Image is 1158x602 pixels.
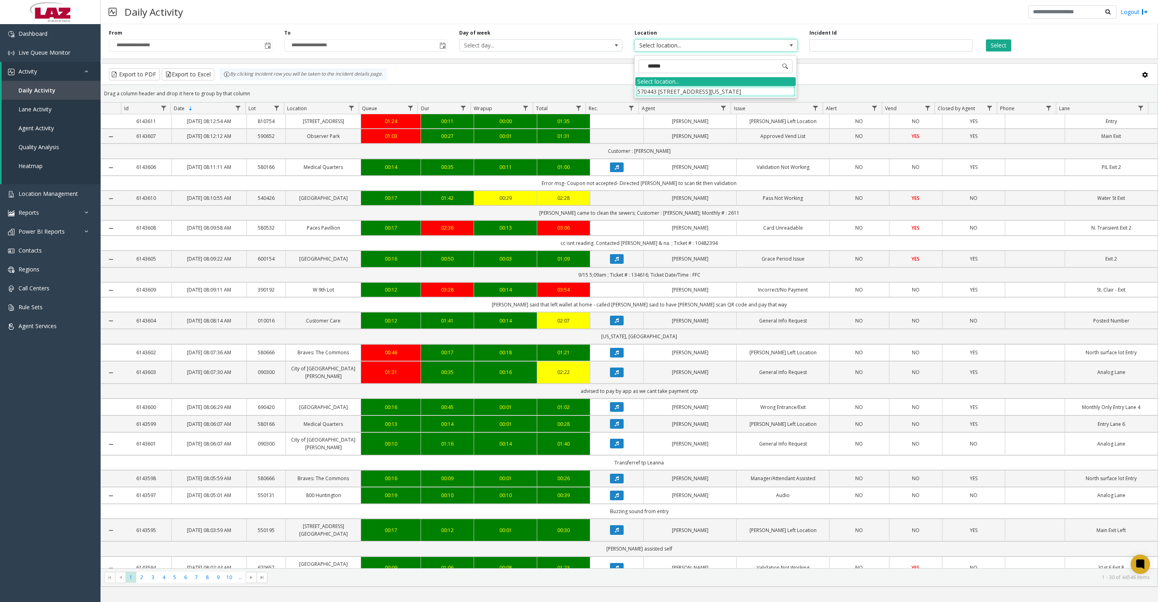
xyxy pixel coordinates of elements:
[810,103,821,113] a: Issue Filter Menu
[947,317,1000,325] a: NO
[426,286,469,294] a: 03:28
[426,132,469,140] a: 00:27
[1070,317,1153,325] a: Posted Number
[109,2,117,22] img: pageIcon
[479,132,532,140] a: 00:01
[894,368,938,376] a: NO
[834,317,884,325] a: NO
[1070,132,1153,140] a: Main Exit
[542,317,585,325] div: 02:07
[542,224,585,232] a: 03:06
[970,133,977,140] span: YES
[912,133,920,140] span: YES
[121,205,1158,220] td: [PERSON_NAME] came to clean the sewers; Customer : [PERSON_NAME]; Monthly # : 2611
[271,103,282,113] a: Lot Filter Menu
[741,403,824,411] a: Wrong Entrance/Exit
[252,286,281,294] a: 390192
[947,349,1000,356] a: YES
[366,132,415,140] div: 01:03
[834,368,884,376] a: NO
[252,403,281,411] a: 690420
[1070,255,1153,263] a: Exit 2
[291,117,356,125] a: [STREET_ADDRESS]
[426,163,469,171] a: 00:35
[126,117,166,125] a: 6143611
[834,403,884,411] a: NO
[1070,403,1153,411] a: Monthly Only Entry Lane 4
[426,117,469,125] a: 00:11
[101,164,121,171] a: Collapse Details
[479,163,532,171] a: 00:11
[291,349,356,356] a: Braves: The Commons
[542,255,585,263] div: 01:09
[834,349,884,356] a: NO
[479,368,532,376] div: 00:16
[649,132,731,140] a: [PERSON_NAME]
[18,228,65,235] span: Power BI Reports
[126,224,166,232] a: 6143608
[912,118,920,125] span: NO
[894,163,938,171] a: NO
[18,209,39,216] span: Reports
[177,224,242,232] a: [DATE] 08:09:58 AM
[426,317,469,325] a: 01:41
[252,224,281,232] a: 580532
[970,164,977,171] span: YES
[126,286,166,294] a: 6143609
[426,368,469,376] a: 00:35
[233,103,244,113] a: Date Filter Menu
[741,163,824,171] a: Validation Not Working
[18,190,78,197] span: Location Management
[970,349,977,356] span: YES
[947,368,1000,376] a: YES
[894,117,938,125] a: NO
[634,29,657,37] label: Location
[18,162,43,170] span: Heatmap
[479,117,532,125] div: 00:00
[479,286,532,294] div: 00:14
[252,349,281,356] a: 580666
[366,286,415,294] div: 00:12
[2,156,101,175] a: Heatmap
[8,286,14,292] img: 'icon'
[426,194,469,202] div: 01:42
[101,225,121,232] a: Collapse Details
[649,368,731,376] a: [PERSON_NAME]
[479,349,532,356] a: 00:18
[366,403,415,411] a: 00:16
[894,194,938,202] a: YES
[479,317,532,325] a: 00:14
[366,224,415,232] a: 00:17
[18,86,55,94] span: Daily Activity
[366,255,415,263] a: 00:16
[252,317,281,325] a: 010016
[158,103,169,113] a: Id Filter Menu
[542,368,585,376] div: 02:22
[741,368,824,376] a: General Info Request
[542,403,585,411] div: 01:02
[426,224,469,232] div: 02:36
[2,119,101,138] a: Agent Activity
[121,297,1158,312] td: [PERSON_NAME] said that left wallet at home - called [PERSON_NAME] said to have [PERSON_NAME] sca...
[741,194,824,202] a: Pass Not Working
[426,255,469,263] a: 00:50
[126,403,166,411] a: 6143600
[8,323,14,330] img: 'icon'
[177,117,242,125] a: [DATE] 08:12:54 AM
[2,62,101,81] a: Activity
[970,118,977,125] span: YES
[649,403,731,411] a: [PERSON_NAME]
[834,117,884,125] a: NO
[121,267,1158,282] td: 9/15 5;09am ; Ticket # : 134616; Ticket Date/Time : FFC
[366,368,415,376] div: 01:31
[366,194,415,202] a: 00:17
[126,194,166,202] a: 6143610
[121,329,1158,344] td: [US_STATE], [GEOGRAPHIC_DATA]
[291,286,356,294] a: W 9th Lot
